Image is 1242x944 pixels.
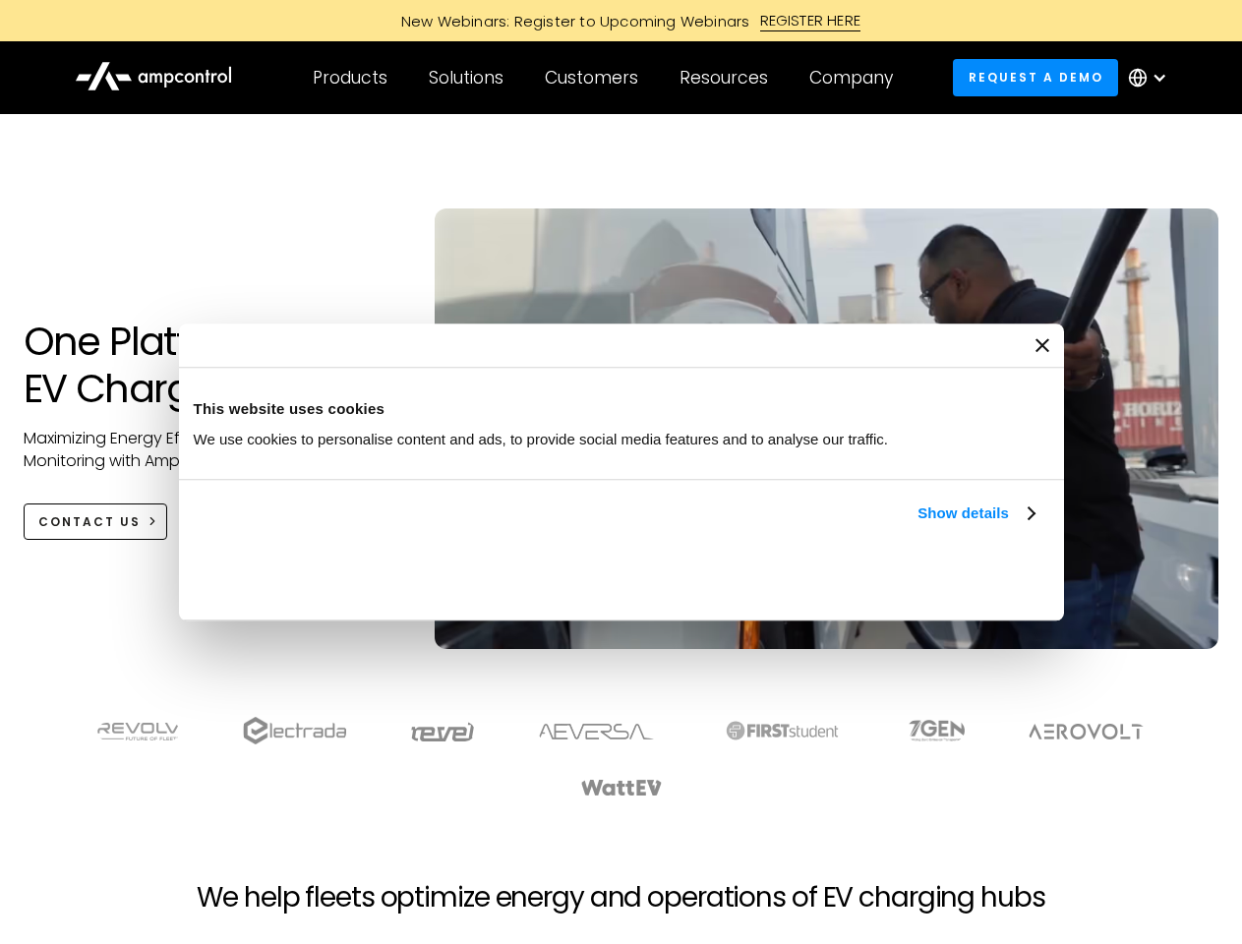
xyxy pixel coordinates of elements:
h2: We help fleets optimize energy and operations of EV charging hubs [197,881,1044,914]
div: Products [313,67,387,88]
div: REGISTER HERE [760,10,861,31]
button: Okay [759,548,1041,605]
div: Company [809,67,893,88]
a: CONTACT US [24,503,168,540]
a: Request a demo [953,59,1118,95]
div: New Webinars: Register to Upcoming Webinars [382,11,760,31]
img: WattEV logo [580,780,663,796]
span: We use cookies to personalise content and ads, to provide social media features and to analyse ou... [194,431,889,447]
div: Customers [545,67,638,88]
a: New Webinars: Register to Upcoming WebinarsREGISTER HERE [179,10,1064,31]
a: Show details [917,501,1034,525]
div: Resources [680,67,768,88]
div: This website uses cookies [194,397,1049,421]
p: Maximizing Energy Efficiency, Uptime, and 24/7 Monitoring with Ampcontrol Solutions [24,428,396,472]
div: Solutions [429,67,503,88]
button: Close banner [1035,338,1049,352]
div: CONTACT US [38,513,141,531]
h1: One Platform for EV Charging Hubs [24,318,396,412]
img: Aerovolt Logo [1028,724,1145,739]
img: electrada logo [243,717,346,744]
